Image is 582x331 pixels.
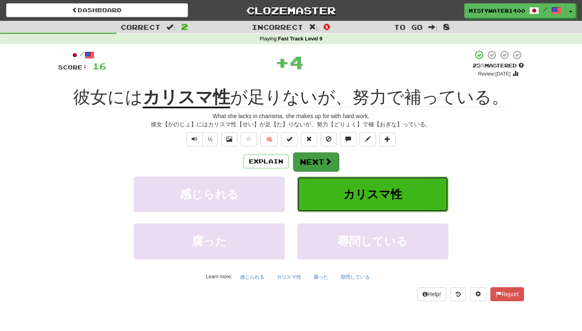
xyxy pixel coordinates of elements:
button: Explain [244,154,289,168]
span: MistyWater1400 [469,7,525,14]
span: Incorrect [252,23,303,31]
span: 彼女には [73,87,143,107]
span: が足りないが、努力で補っている。 [230,87,509,107]
button: Set this sentence to 100% Mastered (alt+m) [281,132,298,146]
span: : [428,24,437,31]
u: カリスマ性 [143,87,230,108]
button: Favorite sentence (alt+f) [241,132,257,146]
button: Reset to 0% Mastered (alt+r) [301,132,317,146]
a: MistyWater1400 / [464,3,566,18]
button: 感じられる [235,271,269,283]
div: 彼女【かのじょ】にはカリスマ性【せい】が足【た】りないが、努力【どりょく】で補【おぎな】っている。 [58,120,524,128]
span: Score: [58,64,87,71]
span: : [309,24,318,31]
div: Mastered [472,62,524,69]
span: 2 [181,22,188,31]
span: 0 [323,22,330,31]
div: Text-to-speech controls [185,132,218,146]
span: Correct [121,23,161,31]
span: 腐った [192,235,227,248]
button: 尋問している [336,271,374,283]
button: 感じられる [134,177,285,212]
span: 16 [92,61,106,71]
small: Learn more: [206,274,232,280]
button: Report [490,287,524,301]
button: Play sentence audio (ctl+space) [186,132,203,146]
button: Add to collection (alt+a) [379,132,396,146]
button: Edit sentence (alt+d) [360,132,376,146]
button: Show image (alt+x) [221,132,237,146]
button: カリスマ性 [297,177,448,212]
span: 25 % [472,62,485,69]
button: Round history (alt+y) [450,287,466,301]
a: Clozemaster [200,3,382,18]
button: 尋問している [297,224,448,259]
span: 4 [289,52,304,72]
span: / [543,7,547,12]
a: Dashboard [6,3,188,17]
button: Help! [417,287,446,301]
span: To go [394,23,423,31]
small: Review: [DATE] [478,71,511,77]
strong: Fast Track Level 9 [278,36,322,42]
button: 腐った [134,224,285,259]
span: 感じられる [180,188,239,201]
button: Next [293,152,339,171]
button: 腐った [309,271,333,283]
span: カリスマ性 [343,188,402,201]
span: 尋問している [338,235,408,248]
div: / [58,50,106,60]
span: 8 [443,22,450,31]
span: : [166,24,175,31]
button: ½ [202,132,218,146]
button: Ignore sentence (alt+i) [320,132,337,146]
button: 🧠 [260,132,278,146]
button: カリスマ性 [272,271,306,283]
button: Discuss sentence (alt+u) [340,132,356,146]
span: + [275,50,289,74]
div: What she lacks in charisma, she makes up for with hard work. [58,112,524,120]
